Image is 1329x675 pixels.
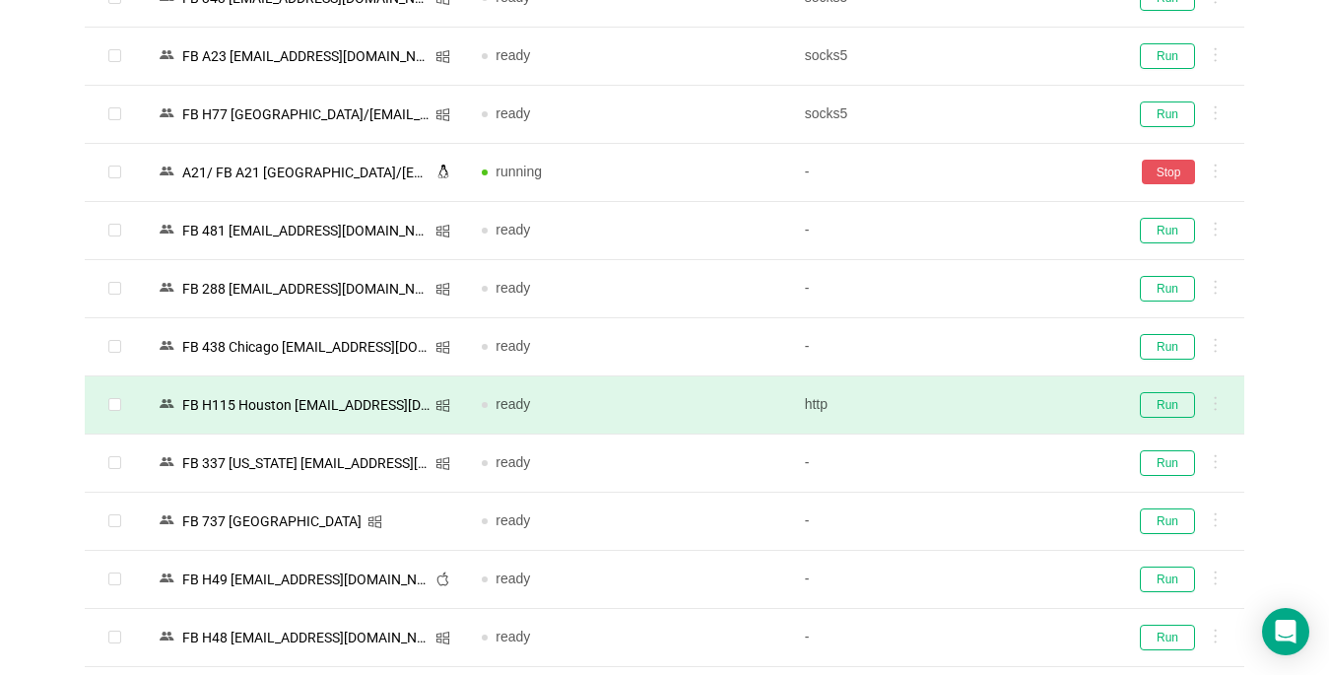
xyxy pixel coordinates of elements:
[789,202,1111,260] td: -
[1140,625,1195,650] button: Run
[789,318,1111,376] td: -
[496,105,530,121] span: ready
[435,631,450,645] i: icon: windows
[435,282,450,297] i: icon: windows
[496,164,542,179] span: running
[176,508,367,534] div: FB 737 [GEOGRAPHIC_DATA]
[176,160,436,185] div: А21/ FB A21 [GEOGRAPHIC_DATA]/[EMAIL_ADDRESS][DOMAIN_NAME]
[435,49,450,64] i: icon: windows
[496,396,530,412] span: ready
[1140,334,1195,360] button: Run
[789,493,1111,551] td: -
[176,101,435,127] div: FB Н77 [GEOGRAPHIC_DATA]/[EMAIL_ADDRESS][DOMAIN_NAME]
[1142,160,1195,184] button: Stop
[1140,508,1195,534] button: Run
[435,398,450,413] i: icon: windows
[435,340,450,355] i: icon: windows
[1140,276,1195,302] button: Run
[176,334,435,360] div: FB 438 Chicago [EMAIL_ADDRESS][DOMAIN_NAME]
[496,571,530,586] span: ready
[789,435,1111,493] td: -
[435,224,450,238] i: icon: windows
[496,629,530,644] span: ready
[789,260,1111,318] td: -
[789,28,1111,86] td: socks5
[1140,567,1195,592] button: Run
[176,625,435,650] div: FB Н48 [EMAIL_ADDRESS][DOMAIN_NAME] [1]
[435,572,450,586] i: icon: apple
[435,456,450,471] i: icon: windows
[176,218,435,243] div: FB 481 [EMAIL_ADDRESS][DOMAIN_NAME]
[176,450,435,476] div: FB 337 [US_STATE] [EMAIL_ADDRESS][DOMAIN_NAME]
[496,338,530,354] span: ready
[789,376,1111,435] td: http
[176,276,435,302] div: FB 288 [EMAIL_ADDRESS][DOMAIN_NAME]
[496,454,530,470] span: ready
[1140,450,1195,476] button: Run
[1140,43,1195,69] button: Run
[789,551,1111,609] td: -
[1140,218,1195,243] button: Run
[176,567,435,592] div: FB Н49 [EMAIL_ADDRESS][DOMAIN_NAME]
[496,47,530,63] span: ready
[496,512,530,528] span: ready
[789,609,1111,667] td: -
[176,392,435,418] div: FB H115 Houston [EMAIL_ADDRESS][DOMAIN_NAME]
[1262,608,1309,655] div: Open Intercom Messenger
[176,43,435,69] div: FB A23 [EMAIL_ADDRESS][DOMAIN_NAME]
[435,107,450,122] i: icon: windows
[789,86,1111,144] td: socks5
[496,280,530,296] span: ready
[496,222,530,237] span: ready
[1140,392,1195,418] button: Run
[789,144,1111,202] td: -
[367,514,382,529] i: icon: windows
[1140,101,1195,127] button: Run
